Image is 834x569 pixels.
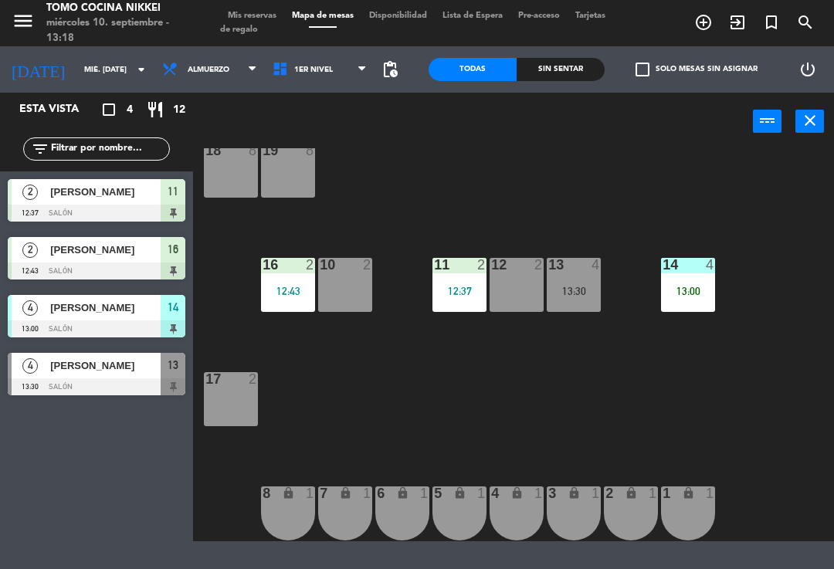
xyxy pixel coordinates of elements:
span: RESERVAR MESA [687,9,720,36]
span: [PERSON_NAME] [50,300,161,316]
div: 2 [534,258,544,272]
span: Mis reservas [220,12,284,20]
div: 3 [548,486,549,500]
div: 4 [592,258,601,272]
div: 1 [477,486,486,500]
span: WALK IN [720,9,754,36]
span: 12 [173,101,185,119]
span: Reserva especial [754,9,788,36]
div: 8 [249,144,258,157]
button: close [795,110,824,133]
button: power_input [753,110,781,133]
div: 13:00 [661,286,715,296]
div: 8 [306,144,315,157]
div: 12 [491,258,492,272]
div: 13 [548,258,549,272]
div: 1 [649,486,658,500]
span: 1er Nivel [294,66,333,74]
span: Almuerzo [188,66,229,74]
div: 2 [363,258,372,272]
div: 1 [363,486,372,500]
div: 2 [249,372,258,386]
i: lock [282,486,295,500]
i: lock [396,486,409,500]
i: arrow_drop_down [132,60,151,79]
i: lock [568,486,581,500]
div: 1 [306,486,315,500]
span: 4 [22,358,38,374]
div: Todas [429,58,517,81]
i: close [801,111,819,130]
div: 6 [377,486,378,500]
div: 1 [534,486,544,500]
input: Filtrar por nombre... [49,141,169,157]
i: lock [453,486,466,500]
span: [PERSON_NAME] [50,242,161,258]
span: 13 [168,356,178,374]
span: 2 [22,185,38,200]
i: turned_in_not [762,13,781,32]
span: BUSCAR [788,9,822,36]
span: [PERSON_NAME] [50,184,161,200]
div: 2 [605,486,606,500]
div: 4 [491,486,492,500]
i: power_input [758,111,777,130]
div: 12:37 [432,286,486,296]
span: 2 [22,242,38,258]
div: 1 [420,486,429,500]
div: 5 [434,486,435,500]
span: 16 [168,240,178,259]
div: 2 [477,258,486,272]
div: 1 [706,486,715,500]
span: pending_actions [381,60,399,79]
span: Pre-acceso [510,12,568,20]
div: miércoles 10. septiembre - 13:18 [46,15,197,46]
div: 12:43 [261,286,315,296]
div: 18 [205,144,206,157]
i: search [796,13,815,32]
span: 4 [22,300,38,316]
i: lock [625,486,638,500]
span: 11 [168,182,178,201]
i: lock [510,486,524,500]
i: crop_square [100,100,118,119]
i: menu [12,9,35,32]
div: 11 [434,258,435,272]
i: lock [339,486,352,500]
i: exit_to_app [728,13,747,32]
div: Tomo Cocina Nikkei [46,1,197,16]
i: filter_list [31,140,49,158]
span: check_box_outline_blank [636,63,649,76]
div: 1 [592,486,601,500]
span: Lista de Espera [435,12,510,20]
i: lock [682,486,695,500]
span: [PERSON_NAME] [50,357,161,374]
div: Sin sentar [517,58,605,81]
div: 2 [306,258,315,272]
button: menu [12,9,35,38]
span: 14 [168,298,178,317]
i: add_circle_outline [694,13,713,32]
span: Mapa de mesas [284,12,361,20]
i: restaurant [146,100,164,119]
div: 13:30 [547,286,601,296]
div: Esta vista [8,100,111,119]
i: power_settings_new [798,60,817,79]
div: 17 [205,372,206,386]
div: 4 [706,258,715,272]
span: Disponibilidad [361,12,435,20]
label: Solo mesas sin asignar [636,63,758,76]
span: 4 [127,101,133,119]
